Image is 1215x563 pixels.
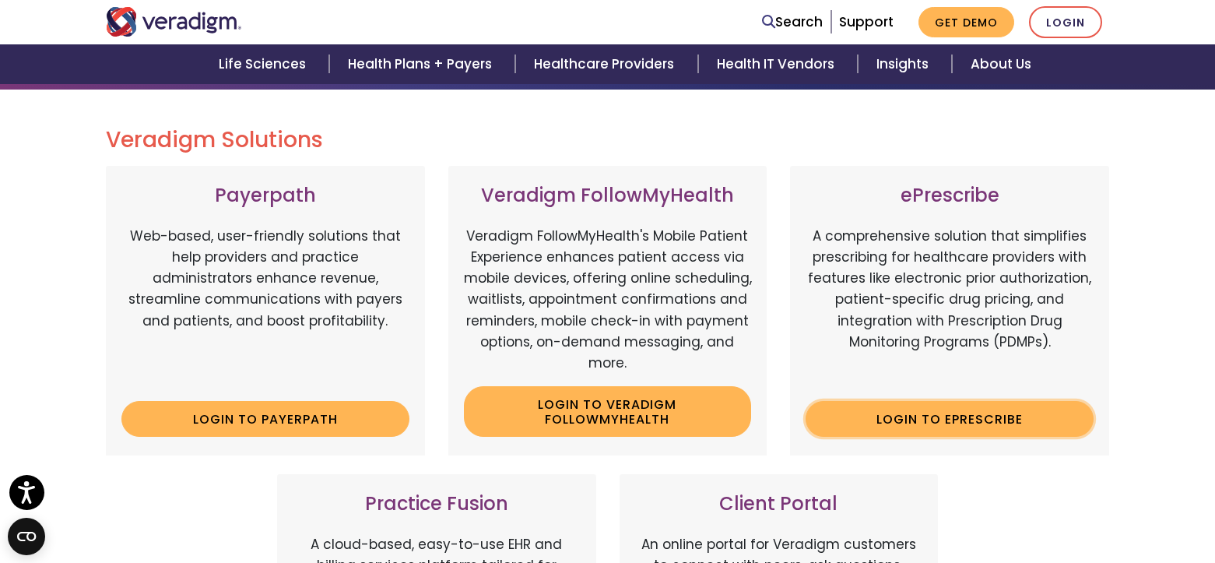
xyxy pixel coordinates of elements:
[918,7,1014,37] a: Get Demo
[121,185,409,207] h3: Payerpath
[329,44,515,84] a: Health Plans + Payers
[121,401,409,437] a: Login to Payerpath
[464,185,752,207] h3: Veradigm FollowMyHealth
[8,518,45,555] button: Open CMP widget
[200,44,329,84] a: Life Sciences
[698,44,858,84] a: Health IT Vendors
[806,226,1094,389] p: A comprehensive solution that simplifies prescribing for healthcare providers with features like ...
[858,44,952,84] a: Insights
[121,226,409,389] p: Web-based, user-friendly solutions that help providers and practice administrators enhance revenu...
[464,226,752,374] p: Veradigm FollowMyHealth's Mobile Patient Experience enhances patient access via mobile devices, o...
[464,386,752,437] a: Login to Veradigm FollowMyHealth
[293,493,581,515] h3: Practice Fusion
[952,44,1050,84] a: About Us
[106,7,242,37] img: Veradigm logo
[515,44,697,84] a: Healthcare Providers
[762,12,823,33] a: Search
[1029,6,1102,38] a: Login
[916,451,1196,544] iframe: Drift Chat Widget
[635,493,923,515] h3: Client Portal
[806,401,1094,437] a: Login to ePrescribe
[839,12,894,31] a: Support
[106,127,1110,153] h2: Veradigm Solutions
[806,185,1094,207] h3: ePrescribe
